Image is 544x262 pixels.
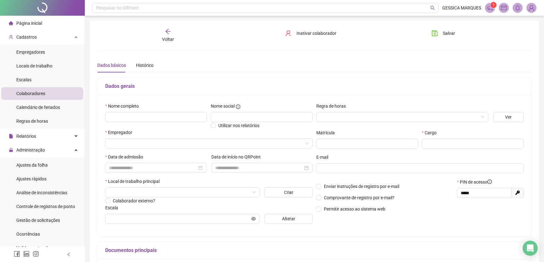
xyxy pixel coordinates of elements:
[492,3,495,7] span: 1
[460,179,492,185] span: PIN de acesso
[432,30,438,36] span: save
[218,123,259,128] span: Utilizar nos relatórios
[105,83,524,90] h5: Dados gerais
[505,114,512,120] span: Ver
[9,148,13,152] span: lock
[16,218,60,223] span: Gestão de solicitações
[251,217,256,221] span: eye
[493,112,524,122] button: Ver
[162,37,174,42] span: Voltar
[324,206,385,211] span: Permitir acesso ao sistema web
[105,129,136,136] label: Empregador
[282,215,295,222] span: Alterar
[136,62,154,69] div: Histórico
[284,189,293,196] span: Criar
[16,50,45,55] span: Empregadores
[422,129,441,136] label: Cargo
[211,153,265,160] label: Data de início no QRPoint
[264,214,313,224] button: Alterar
[523,241,538,256] div: Open Intercom Messenger
[285,30,291,36] span: user-delete
[105,153,147,160] label: Data de admissão
[23,251,30,257] span: linkedin
[211,103,235,110] span: Nome social
[16,119,48,124] span: Regras de horas
[16,190,67,195] span: Análise de inconsistências
[490,2,497,8] sup: 1
[16,232,40,237] span: Ocorrências
[9,21,13,25] span: home
[527,3,536,13] img: 84574
[16,35,37,40] span: Cadastros
[324,195,394,200] span: Comprovante de registro por e-mail?
[316,103,350,110] label: Regra de horas
[442,4,481,11] span: GESSICA MARQUES
[33,251,39,257] span: instagram
[16,176,46,181] span: Ajustes rápidos
[16,147,45,152] span: Administração
[487,5,493,11] span: notification
[16,134,36,139] span: Relatórios
[105,103,143,110] label: Nome completo
[16,77,31,82] span: Escalas
[97,62,126,69] div: Dados básicos
[280,28,341,38] button: Inativar colaborador
[264,187,313,197] button: Criar
[515,5,520,11] span: bell
[16,105,60,110] span: Calendário de feriados
[443,30,455,37] span: Salvar
[16,63,52,68] span: Locais de trabalho
[430,6,435,10] span: search
[113,198,155,203] span: Colaborador externo?
[105,178,164,185] label: Local de trabalho principal
[105,247,524,254] h5: Documentos principais
[16,204,75,209] span: Controle de registros de ponto
[9,35,13,39] span: user-add
[427,28,460,38] button: Salvar
[14,251,20,257] span: facebook
[316,154,332,161] label: E-mail
[105,204,122,211] label: Escala
[67,252,71,257] span: left
[9,134,13,138] span: file
[316,129,339,136] label: Matrícula
[501,5,507,11] span: mail
[296,30,336,37] span: Inativar colaborador
[16,21,42,26] span: Página inicial
[16,245,50,250] span: Validar protocolo
[165,28,171,35] span: arrow-left
[324,184,399,189] span: Enviar instruções de registro por e-mail
[16,91,45,96] span: Colaboradores
[16,163,48,168] span: Ajustes da folha
[487,179,492,184] span: info-circle
[236,104,240,109] span: info-circle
